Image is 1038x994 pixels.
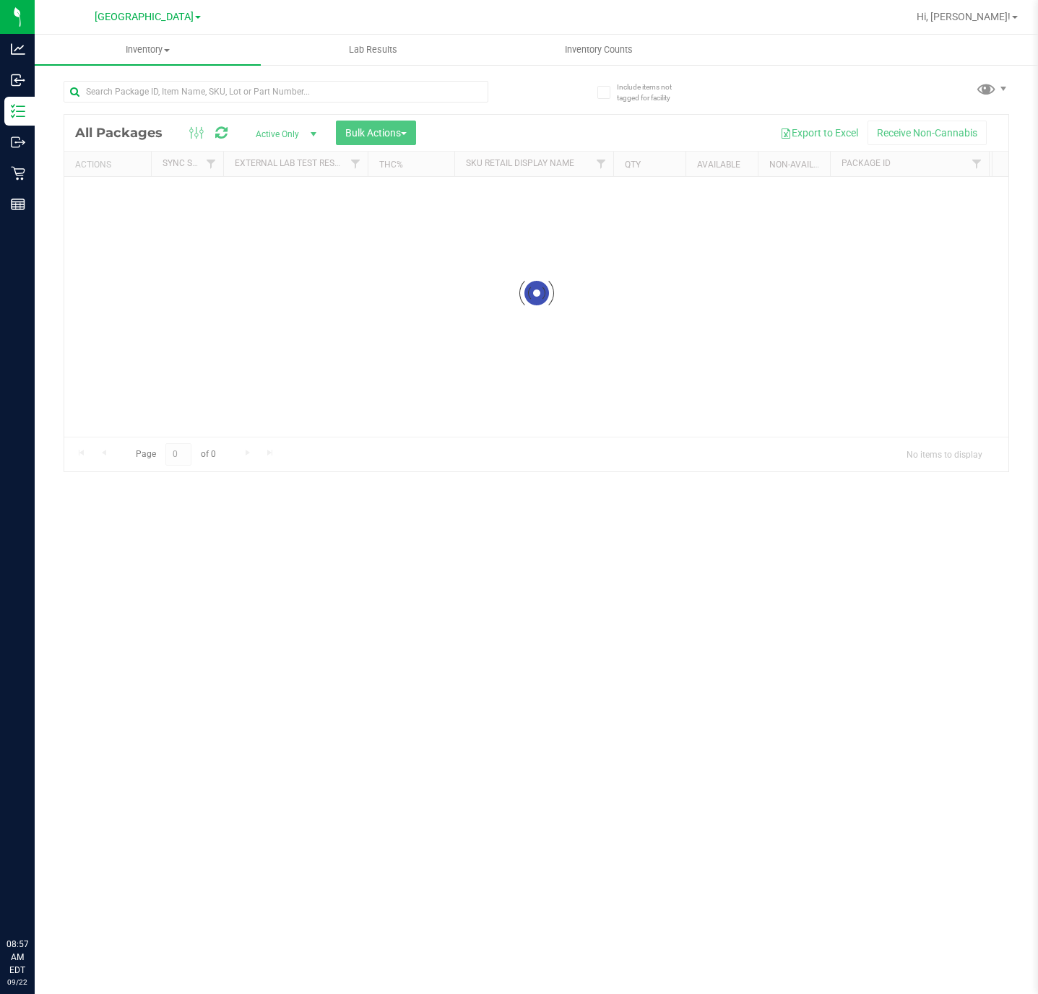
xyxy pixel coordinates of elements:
[261,35,487,65] a: Lab Results
[917,11,1011,22] span: Hi, [PERSON_NAME]!
[11,197,25,212] inline-svg: Reports
[11,166,25,180] inline-svg: Retail
[486,35,712,65] a: Inventory Counts
[329,43,417,56] span: Lab Results
[11,73,25,87] inline-svg: Inbound
[64,81,488,103] input: Search Package ID, Item Name, SKU, Lot or Part Number...
[7,938,28,977] p: 08:57 AM EDT
[35,35,261,65] a: Inventory
[545,43,652,56] span: Inventory Counts
[11,42,25,56] inline-svg: Analytics
[11,104,25,118] inline-svg: Inventory
[11,135,25,149] inline-svg: Outbound
[7,977,28,988] p: 09/22
[95,11,194,23] span: [GEOGRAPHIC_DATA]
[617,82,689,103] span: Include items not tagged for facility
[35,43,261,56] span: Inventory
